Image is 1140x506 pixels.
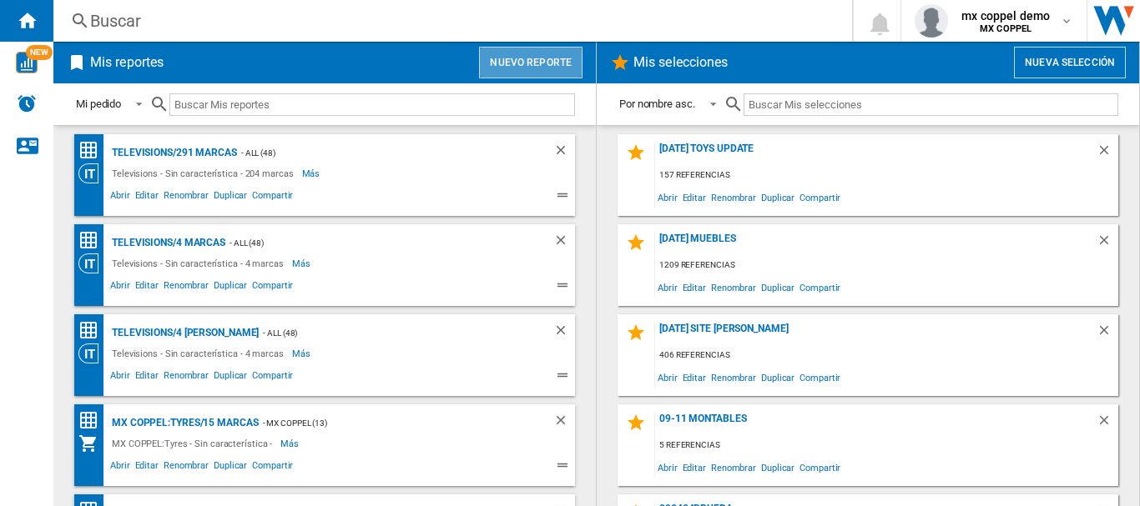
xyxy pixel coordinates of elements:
[630,47,732,78] h2: Mis selecciones
[237,143,520,163] div: - ALL (48)
[17,93,37,113] img: alerts-logo.svg
[759,366,797,388] span: Duplicar
[797,186,843,208] span: Compartir
[655,413,1097,435] div: 09-11 MONTABLES
[108,253,292,273] div: Televisions - Sin característica - 4 marcas
[655,143,1097,165] div: [DATE] toys update
[78,433,108,453] div: Mi colección
[292,253,313,273] span: Más
[108,458,133,478] span: Abrir
[108,188,133,208] span: Abrir
[709,366,759,388] span: Renombrar
[108,368,133,388] span: Abrir
[76,98,121,110] div: Mi pedido
[1097,143,1118,165] div: Borrar
[108,143,237,163] div: Televisions/291 marcas
[655,165,1118,186] div: 157 referencias
[259,323,520,343] div: - ALL (48)
[133,188,161,208] span: Editar
[292,343,313,363] span: Más
[915,4,948,38] img: profile.jpg
[78,163,108,183] div: Visión Categoría
[553,143,575,163] div: Borrar
[133,278,161,298] span: Editar
[619,98,695,110] div: Por nombre asc.
[250,368,295,388] span: Compartir
[78,320,108,341] div: Matriz de precios
[133,368,161,388] span: Editar
[225,233,520,253] div: - ALL (48)
[211,188,250,208] span: Duplicar
[250,188,295,208] span: Compartir
[709,456,759,478] span: Renombrar
[553,323,575,343] div: Borrar
[161,458,211,478] span: Renombrar
[259,413,520,433] div: - MX COPPEL (13)
[759,186,797,208] span: Duplicar
[108,323,259,343] div: Televisions/4 [PERSON_NAME]
[250,278,295,298] span: Compartir
[78,230,108,251] div: Matriz de precios
[961,8,1050,24] span: mx coppel demo
[211,278,250,298] span: Duplicar
[655,233,1097,255] div: [DATE] MUEBLES
[78,253,108,273] div: Visión Categoría
[108,233,225,253] div: Televisions/4 marcas
[680,186,709,208] span: Editar
[680,456,709,478] span: Editar
[680,276,709,298] span: Editar
[655,456,680,478] span: Abrir
[680,366,709,388] span: Editar
[655,323,1097,345] div: [DATE] site [PERSON_NAME]
[161,188,211,208] span: Renombrar
[553,413,575,433] div: Borrar
[655,276,680,298] span: Abrir
[250,458,295,478] span: Compartir
[78,140,108,161] div: Matriz de precios
[797,456,843,478] span: Compartir
[161,368,211,388] span: Renombrar
[90,9,809,33] div: Buscar
[108,433,280,453] div: MX COPPEL:Tyres - Sin característica -
[744,93,1118,116] input: Buscar Mis selecciones
[553,233,575,253] div: Borrar
[479,47,583,78] button: Nuevo reporte
[759,276,797,298] span: Duplicar
[108,413,259,433] div: MX COPPEL:Tyres/15 marcas
[980,23,1032,34] b: MX COPPEL
[655,186,680,208] span: Abrir
[655,435,1118,456] div: 5 referencias
[709,276,759,298] span: Renombrar
[1014,47,1126,78] button: Nueva selección
[1097,323,1118,345] div: Borrar
[302,163,323,183] span: Más
[169,93,575,116] input: Buscar Mis reportes
[78,410,108,431] div: Matriz de precios
[797,276,843,298] span: Compartir
[655,345,1118,366] div: 406 referencias
[26,45,53,60] span: NEW
[211,368,250,388] span: Duplicar
[108,163,302,183] div: Televisions - Sin característica - 204 marcas
[211,458,250,478] span: Duplicar
[1097,233,1118,255] div: Borrar
[87,47,167,78] h2: Mis reportes
[133,458,161,478] span: Editar
[16,52,38,73] img: wise-card.svg
[1097,413,1118,435] div: Borrar
[655,255,1118,276] div: 1209 referencias
[161,278,211,298] span: Renombrar
[280,433,301,453] span: Más
[78,343,108,363] div: Visión Categoría
[759,456,797,478] span: Duplicar
[709,186,759,208] span: Renombrar
[797,366,843,388] span: Compartir
[108,278,133,298] span: Abrir
[108,343,292,363] div: Televisions - Sin característica - 4 marcas
[655,366,680,388] span: Abrir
